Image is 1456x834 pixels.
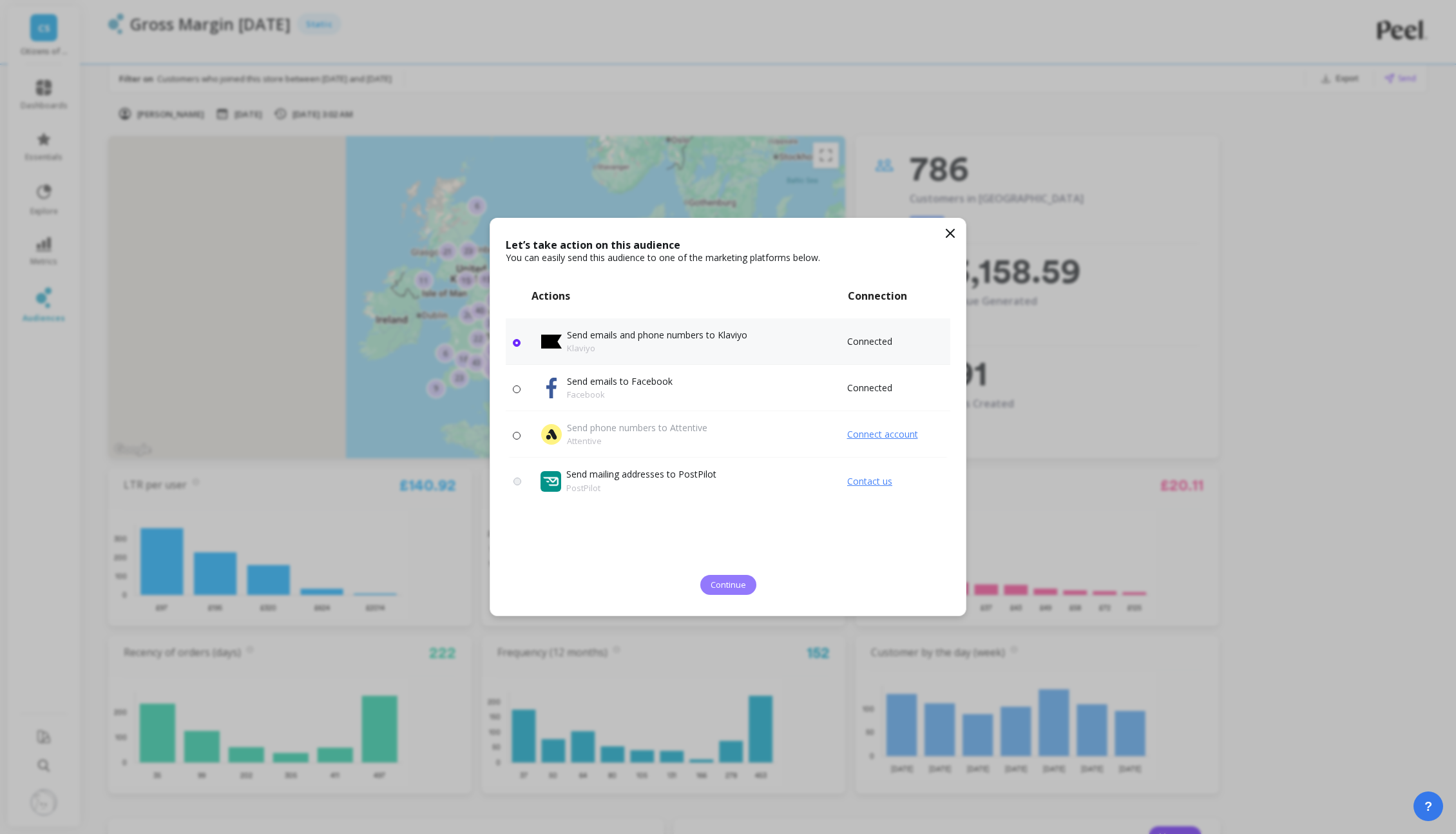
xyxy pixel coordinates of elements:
[566,468,716,481] span: Send mailing addresses to PostPilot
[567,388,673,401] p: Facebook
[567,434,707,447] p: Attentive
[847,273,950,318] th: Connection
[847,382,950,394] p: Connected
[847,335,950,348] p: Connected
[541,471,561,492] img: svg+xml;base64,PHN2ZyB3aWR0aD0iMzQyIiBoZWlnaHQ9IjM0MiIgdmlld0JveD0iMCAwIDM0MiAzNDIiIGZpbGw9Im5vbm...
[567,329,747,342] p: Send emails and phone numbers to Klaviyo
[1424,797,1432,815] span: ?
[567,422,707,434] p: Send phone numbers to Attentive
[711,579,746,591] span: Continue
[847,475,892,488] span: Contact us
[531,273,847,318] th: Actions
[1413,791,1443,821] button: ?
[567,342,747,354] p: Klaviyo
[700,575,756,595] button: Continue
[566,482,716,495] span: PostPilot
[567,375,673,388] p: Send emails to Facebook
[506,251,950,264] p: You can easily send this audience to one of the marketing platforms below.
[506,238,950,251] p: Let’s take action on this audience
[847,428,950,441] a: Connect account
